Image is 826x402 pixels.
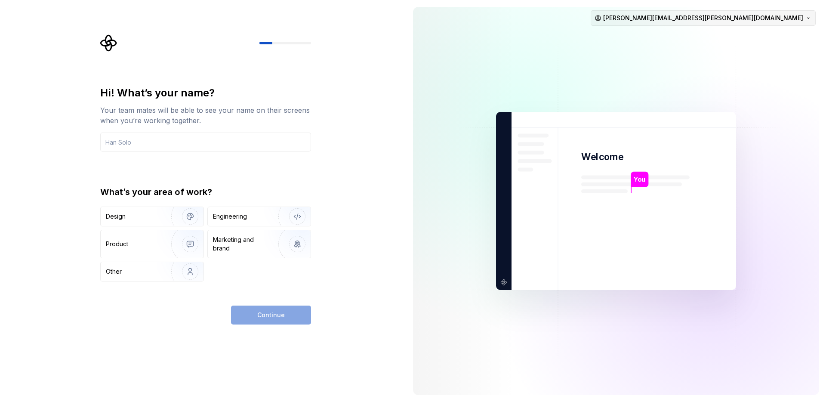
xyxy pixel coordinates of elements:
div: Design [106,212,126,221]
div: Engineering [213,212,247,221]
svg: Supernova Logo [100,34,117,52]
div: Product [106,240,128,248]
div: Your team mates will be able to see your name on their screens when you’re working together. [100,105,311,126]
button: [PERSON_NAME][EMAIL_ADDRESS][PERSON_NAME][DOMAIN_NAME] [591,10,816,26]
div: Other [106,267,122,276]
div: Hi! What’s your name? [100,86,311,100]
div: What’s your area of work? [100,186,311,198]
span: [PERSON_NAME][EMAIL_ADDRESS][PERSON_NAME][DOMAIN_NAME] [603,14,803,22]
input: Han Solo [100,133,311,152]
p: You [634,175,645,184]
div: Marketing and brand [213,235,271,253]
p: Welcome [581,151,623,163]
